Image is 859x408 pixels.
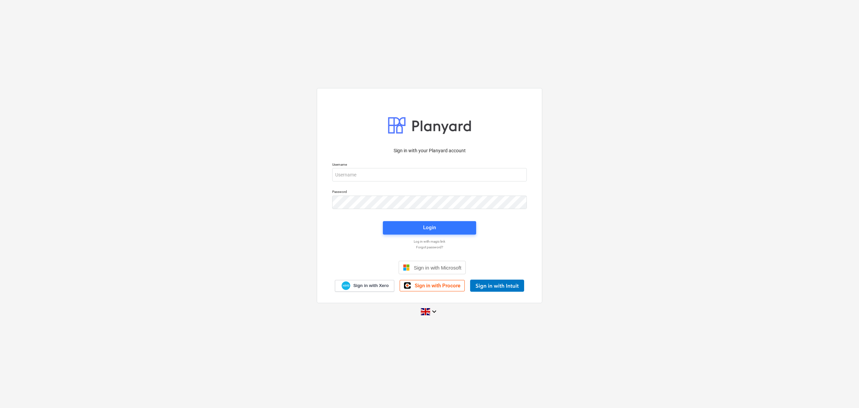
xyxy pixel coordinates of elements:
img: Xero logo [342,281,350,290]
p: Password [332,190,527,195]
i: keyboard_arrow_down [430,308,438,316]
p: Sign in with your Planyard account [332,147,527,154]
span: Sign in with Xero [353,283,389,289]
span: Sign in with Procore [415,283,460,289]
span: Sign in with Microsoft [414,265,461,271]
a: Forgot password? [329,245,530,249]
a: Sign in with Xero [335,280,395,292]
p: Username [332,162,527,168]
button: Login [383,221,476,235]
div: Login [423,223,436,232]
a: Sign in with Procore [400,280,465,291]
input: Username [332,168,527,181]
img: Microsoft logo [403,264,410,271]
a: Log in with magic link [329,239,530,244]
